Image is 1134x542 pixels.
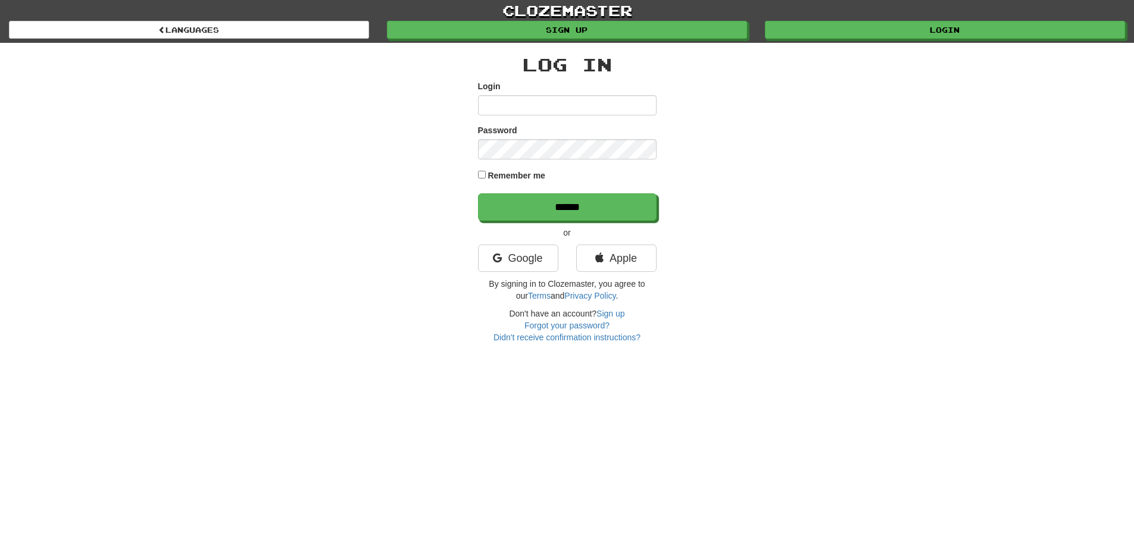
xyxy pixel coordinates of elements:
h2: Log In [478,55,657,74]
a: Sign up [387,21,747,39]
label: Login [478,80,501,92]
div: Don't have an account? [478,308,657,343]
p: or [478,227,657,239]
p: By signing in to Clozemaster, you agree to our and . [478,278,657,302]
label: Remember me [488,170,545,181]
a: Login [765,21,1125,39]
a: Sign up [596,309,624,318]
a: Languages [9,21,369,39]
a: Privacy Policy [564,291,616,300]
a: Didn't receive confirmation instructions? [493,333,641,342]
a: Apple [576,245,657,272]
a: Google [478,245,558,272]
a: Terms [528,291,551,300]
a: Forgot your password? [524,321,610,330]
label: Password [478,124,517,136]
